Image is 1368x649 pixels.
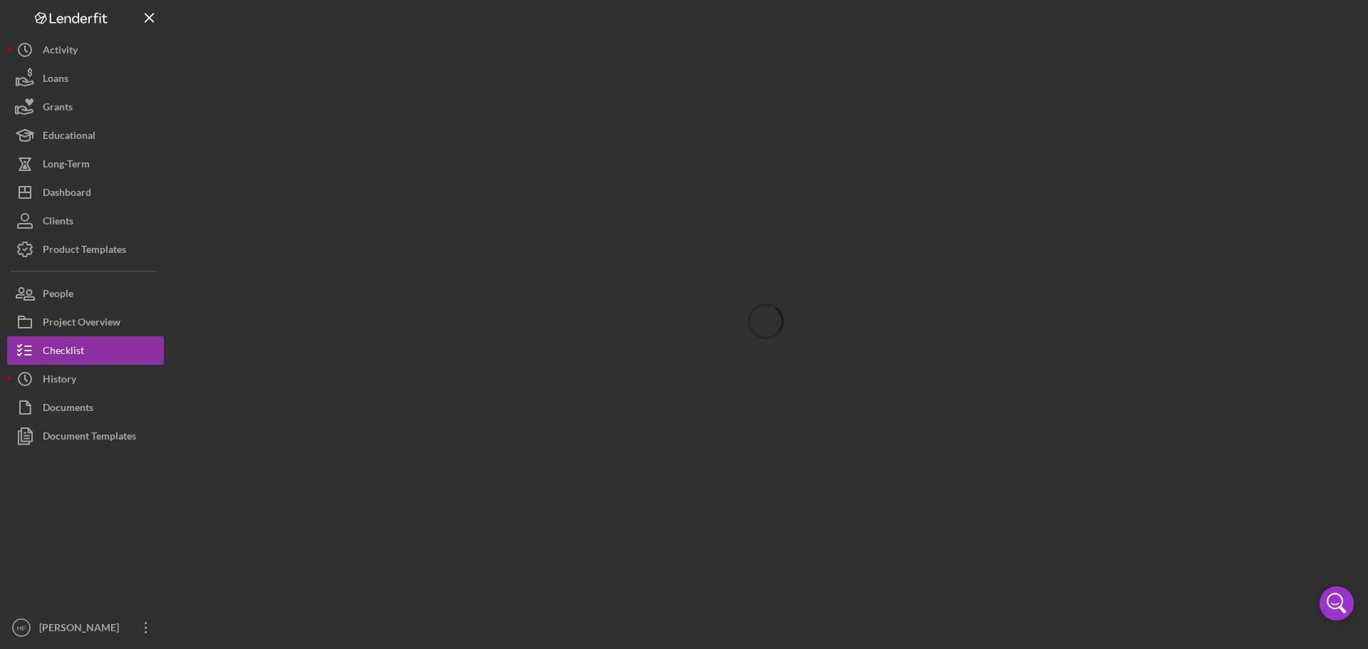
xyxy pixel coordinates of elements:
div: History [43,365,76,397]
div: Dashboard [43,178,91,210]
button: Dashboard [7,178,164,207]
button: People [7,279,164,308]
div: Activity [43,36,78,68]
button: HF[PERSON_NAME] [7,613,164,642]
button: Product Templates [7,235,164,264]
div: Document Templates [43,422,136,454]
div: Checklist [43,336,84,368]
div: People [43,279,73,311]
div: Loans [43,64,68,96]
button: Document Templates [7,422,164,450]
div: Documents [43,393,93,425]
div: Long-Term [43,150,90,182]
button: Documents [7,393,164,422]
button: History [7,365,164,393]
div: Open Intercom Messenger [1320,586,1354,621]
div: Grants [43,93,73,125]
button: Long-Term [7,150,164,178]
button: Educational [7,121,164,150]
button: Activity [7,36,164,64]
button: Loans [7,64,164,93]
text: HF [17,624,26,632]
button: Checklist [7,336,164,365]
div: Educational [43,121,95,153]
button: Project Overview [7,308,164,336]
div: Product Templates [43,235,126,267]
button: Clients [7,207,164,235]
div: Project Overview [43,308,120,340]
div: [PERSON_NAME] [36,613,128,645]
div: Clients [43,207,73,239]
button: Grants [7,93,164,121]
